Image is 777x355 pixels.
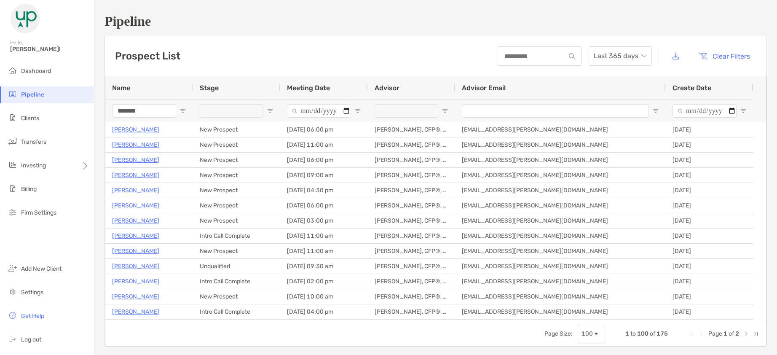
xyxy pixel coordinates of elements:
[112,246,159,256] a: [PERSON_NAME]
[287,104,351,118] input: Meeting Date Filter Input
[368,244,455,258] div: [PERSON_NAME], CFP®, CFA®, CDFA®
[21,115,39,122] span: Clients
[112,124,159,135] a: [PERSON_NAME]
[455,213,666,228] div: [EMAIL_ADDRESS][PERSON_NAME][DOMAIN_NAME]
[112,84,130,92] span: Name
[193,153,280,167] div: New Prospect
[8,160,18,170] img: investing icon
[8,310,18,320] img: get-help icon
[666,122,753,137] div: [DATE]
[193,244,280,258] div: New Prospect
[368,213,455,228] div: [PERSON_NAME], CFP®, CFA®, CDFA®
[193,229,280,243] div: Intro Call Complete
[112,140,159,150] p: [PERSON_NAME]
[462,84,506,92] span: Advisor Email
[8,183,18,194] img: billing icon
[193,274,280,289] div: Intro Call Complete
[753,331,759,337] div: Last Page
[193,289,280,304] div: New Prospect
[368,289,455,304] div: [PERSON_NAME], CFP®, CFA®, CDFA®
[21,162,46,169] span: Investing
[666,168,753,183] div: [DATE]
[8,113,18,123] img: clients icon
[112,200,159,211] a: [PERSON_NAME]
[375,84,399,92] span: Advisor
[666,274,753,289] div: [DATE]
[8,89,18,99] img: pipeline icon
[21,138,46,145] span: Transfers
[112,261,159,272] a: [PERSON_NAME]
[666,229,753,243] div: [DATE]
[112,215,159,226] p: [PERSON_NAME]
[280,122,368,137] div: [DATE] 06:00 pm
[368,153,455,167] div: [PERSON_NAME], CFP®, CFA®, CDFA®
[180,108,186,114] button: Open Filter Menu
[368,122,455,137] div: [PERSON_NAME], CFP®, CFA®, CDFA®
[8,65,18,75] img: dashboard icon
[637,330,648,337] span: 100
[742,331,749,337] div: Next Page
[193,304,280,319] div: Intro Call Complete
[112,291,159,302] a: [PERSON_NAME]
[455,320,666,334] div: [EMAIL_ADDRESS][PERSON_NAME][DOMAIN_NAME]
[112,104,176,118] input: Name Filter Input
[21,289,43,296] span: Settings
[666,320,753,334] div: [DATE]
[280,229,368,243] div: [DATE] 11:00 am
[112,155,159,165] a: [PERSON_NAME]
[21,91,44,98] span: Pipeline
[625,330,629,337] span: 1
[354,108,361,114] button: Open Filter Menu
[656,330,668,337] span: 175
[455,198,666,213] div: [EMAIL_ADDRESS][PERSON_NAME][DOMAIN_NAME]
[594,47,647,65] span: Last 365 days
[280,320,368,334] div: [DATE] 12:30 pm
[280,304,368,319] div: [DATE] 04:00 pm
[442,108,448,114] button: Open Filter Menu
[112,307,159,317] a: [PERSON_NAME]
[666,244,753,258] div: [DATE]
[455,168,666,183] div: [EMAIL_ADDRESS][PERSON_NAME][DOMAIN_NAME]
[21,186,37,193] span: Billing
[688,331,695,337] div: First Page
[287,84,330,92] span: Meeting Date
[666,137,753,152] div: [DATE]
[368,320,455,334] div: [PERSON_NAME], CFP®, CFA®, CDFA®
[455,183,666,198] div: [EMAIL_ADDRESS][PERSON_NAME][DOMAIN_NAME]
[112,185,159,196] a: [PERSON_NAME]
[21,336,41,343] span: Log out
[578,324,605,344] div: Page Size
[723,330,727,337] span: 1
[455,153,666,167] div: [EMAIL_ADDRESS][PERSON_NAME][DOMAIN_NAME]
[10,46,89,53] span: [PERSON_NAME]!
[112,231,159,241] a: [PERSON_NAME]
[368,168,455,183] div: [PERSON_NAME], CFP®, CFA®, CDFA®
[666,289,753,304] div: [DATE]
[280,274,368,289] div: [DATE] 02:00 pm
[200,84,219,92] span: Stage
[368,183,455,198] div: [PERSON_NAME], CFP®, CFA®, CDFA®
[735,330,739,337] span: 2
[455,137,666,152] div: [EMAIL_ADDRESS][PERSON_NAME][DOMAIN_NAME]
[280,213,368,228] div: [DATE] 03:00 pm
[455,304,666,319] div: [EMAIL_ADDRESS][PERSON_NAME][DOMAIN_NAME]
[729,330,734,337] span: of
[368,274,455,289] div: [PERSON_NAME], CFP®, CFA®, CDFA®
[462,104,649,118] input: Advisor Email Filter Input
[455,274,666,289] div: [EMAIL_ADDRESS][PERSON_NAME][DOMAIN_NAME]
[8,136,18,146] img: transfers icon
[112,276,159,287] a: [PERSON_NAME]
[740,108,747,114] button: Open Filter Menu
[280,137,368,152] div: [DATE] 11:00 am
[104,13,767,29] h1: Pipeline
[455,229,666,243] div: [EMAIL_ADDRESS][PERSON_NAME][DOMAIN_NAME]
[21,265,62,272] span: Add New Client
[455,289,666,304] div: [EMAIL_ADDRESS][PERSON_NAME][DOMAIN_NAME]
[8,287,18,297] img: settings icon
[112,170,159,180] p: [PERSON_NAME]
[8,263,18,273] img: add_new_client icon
